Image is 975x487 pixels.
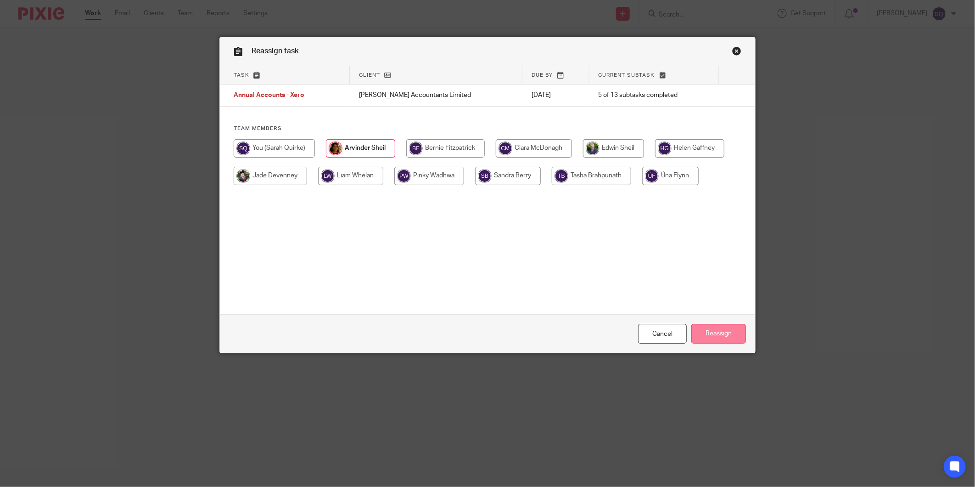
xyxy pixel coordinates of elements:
span: Annual Accounts - Xero [234,92,304,99]
a: Close this dialog window [638,324,687,344]
span: Client [359,73,380,78]
p: [PERSON_NAME] Accountants Limited [359,91,513,100]
p: [DATE] [532,91,580,100]
input: Reassign [691,324,746,344]
span: Current subtask [599,73,655,78]
h4: Team members [234,125,741,132]
span: Due by [532,73,553,78]
span: Task [234,73,249,78]
td: 5 of 13 subtasks completed [589,85,719,107]
a: Close this dialog window [732,46,741,59]
span: Reassign task [252,47,299,55]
